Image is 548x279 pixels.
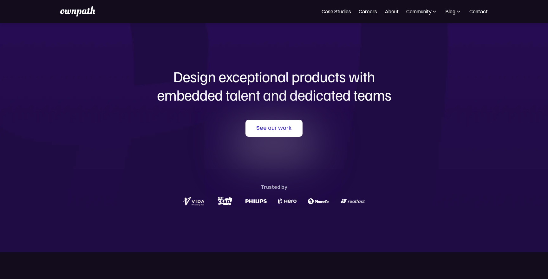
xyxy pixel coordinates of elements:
[322,8,351,15] a: Case Studies
[385,8,399,15] a: About
[445,8,455,15] div: Blog
[469,8,488,15] a: Contact
[445,8,462,15] div: Blog
[261,183,287,191] div: Trusted by
[359,8,377,15] a: Careers
[245,120,303,137] a: See our work
[122,67,426,104] h1: Design exceptional products with embedded talent and dedicated teams
[406,8,431,15] div: Community
[406,8,438,15] div: Community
